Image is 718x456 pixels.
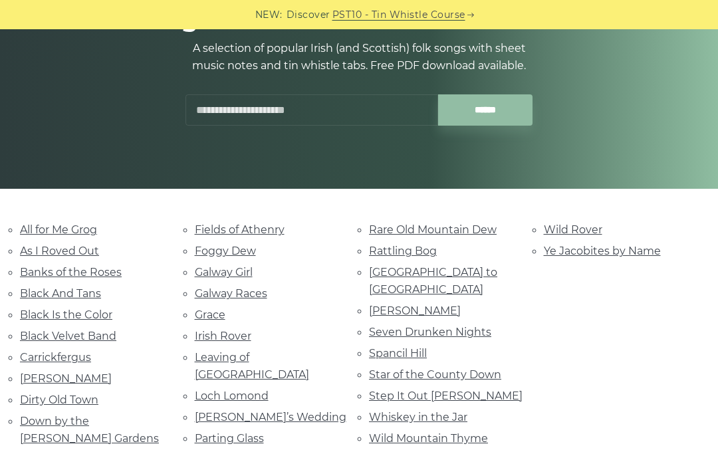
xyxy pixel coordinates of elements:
[369,411,467,423] a: Whiskey in the Jar
[20,287,101,300] a: Black And Tans
[195,308,225,321] a: Grace
[195,245,256,257] a: Foggy Dew
[20,223,97,236] a: All for Me Grog
[20,351,91,364] a: Carrickfergus
[255,7,283,23] span: NEW:
[544,245,661,257] a: Ye Jacobites by Name
[195,351,309,381] a: Leaving of [GEOGRAPHIC_DATA]
[195,330,251,342] a: Irish Rover
[20,330,116,342] a: Black Velvet Band
[195,287,267,300] a: Galway Races
[544,223,602,236] a: Wild Rover
[369,347,427,360] a: Spancil Hill
[369,304,461,317] a: [PERSON_NAME]
[179,40,538,74] p: A selection of popular Irish (and Scottish) folk songs with sheet music notes and tin whistle tab...
[287,7,330,23] span: Discover
[369,245,437,257] a: Rattling Bog
[20,372,112,385] a: [PERSON_NAME]
[195,390,269,402] a: Loch Lomond
[332,7,465,23] a: PST10 - Tin Whistle Course
[20,415,159,445] a: Down by the [PERSON_NAME] Gardens
[369,223,497,236] a: Rare Old Mountain Dew
[195,223,285,236] a: Fields of Athenry
[195,411,346,423] a: [PERSON_NAME]’s Wedding
[195,432,264,445] a: Parting Glass
[369,266,497,296] a: [GEOGRAPHIC_DATA] to [GEOGRAPHIC_DATA]
[369,432,488,445] a: Wild Mountain Thyme
[20,394,98,406] a: Dirty Old Town
[369,390,523,402] a: Step It Out [PERSON_NAME]
[369,368,501,381] a: Star of the County Down
[20,266,122,279] a: Banks of the Roses
[195,266,253,279] a: Galway Girl
[20,308,112,321] a: Black Is the Color
[20,245,99,257] a: As I Roved Out
[369,326,491,338] a: Seven Drunken Nights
